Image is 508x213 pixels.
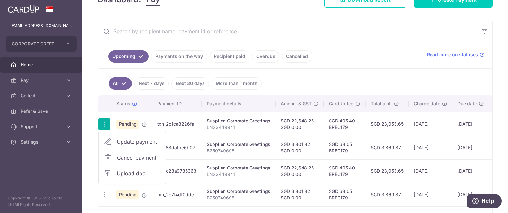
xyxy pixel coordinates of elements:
img: Bank Card [491,144,504,151]
div: Supplier. Corporate Greetings [207,141,270,148]
p: [EMAIL_ADDRESS][DOMAIN_NAME] [10,23,72,29]
a: All [109,77,132,90]
span: Home [21,62,63,68]
span: Refer & Save [21,108,63,114]
th: Payment details [202,95,276,112]
input: Search by recipient name, payment id or reference [98,21,477,42]
td: [DATE] [409,136,452,159]
td: [DATE] [452,112,489,136]
td: [DATE] [452,159,489,183]
p: LNS2449941 [207,171,270,178]
div: Supplier. Corporate Greetings [207,118,270,124]
a: Cancelled [282,50,312,63]
td: [DATE] [452,183,489,206]
span: CORPORATE GREETINGS (S) PTE LTD [12,41,59,47]
td: SGD 3,801.82 SGD 0.00 [276,183,324,206]
td: SGD 23,053.65 [366,159,409,183]
td: SGD 22,648.25 SGD 0.00 [276,112,324,136]
a: Payments on the way [151,50,207,63]
td: SGD 405.40 BREC179 [324,159,366,183]
td: txn_88da1be6b07 [152,136,202,159]
td: txn_c23a9785363 [152,159,202,183]
td: [DATE] [409,112,452,136]
td: SGD 3,869.87 [366,183,409,206]
p: B250749695 [207,195,270,201]
span: Support [21,123,63,130]
td: SGD 22,648.25 SGD 0.00 [276,159,324,183]
img: Bank Card [491,167,504,175]
span: CardUp fee [329,101,353,107]
td: SGD 68.05 BREC179 [324,136,366,159]
button: CORPORATE GREETINGS (S) PTE LTD [6,36,77,52]
span: Amount & GST [281,101,312,107]
span: Pending [116,190,139,199]
p: LNS2449941 [207,124,270,131]
a: Next 30 days [171,77,209,90]
td: SGD 3,801.82 SGD 0.00 [276,136,324,159]
td: [DATE] [409,183,452,206]
span: Read more on statuses [427,52,478,58]
td: txn_2e7f4df0ddc [152,183,202,206]
span: Status [116,101,130,107]
a: Recipient paid [210,50,249,63]
a: Read more on statuses [427,52,485,58]
td: SGD 68.05 BREC179 [324,183,366,206]
ul: Pay [98,131,166,184]
a: More than 1 month [212,77,262,90]
a: Overdue [252,50,279,63]
div: Supplier. Corporate Greetings [207,165,270,171]
a: Upcoming [108,50,149,63]
th: Payment ID [152,95,202,112]
span: Charge date [414,101,440,107]
img: Bank Card [491,191,504,198]
span: Pending [116,120,139,129]
div: Supplier. Corporate Greetings [207,188,270,195]
span: Settings [21,139,63,145]
span: Total amt. [371,101,392,107]
span: Pay [21,77,63,83]
p: B250749695 [207,148,270,154]
td: SGD 23,053.65 [366,112,409,136]
span: Due date [458,101,477,107]
td: SGD 405.40 BREC179 [324,112,366,136]
iframe: Opens a widget where you can find more information [467,194,502,210]
img: CardUp [8,5,39,13]
td: [DATE] [452,136,489,159]
td: [DATE] [409,159,452,183]
td: SGD 3,869.87 [366,136,409,159]
img: Bank Card [491,120,504,128]
td: txn_2c1ca8226fa [152,112,202,136]
span: Collect [21,92,63,99]
a: Next 7 days [134,77,169,90]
